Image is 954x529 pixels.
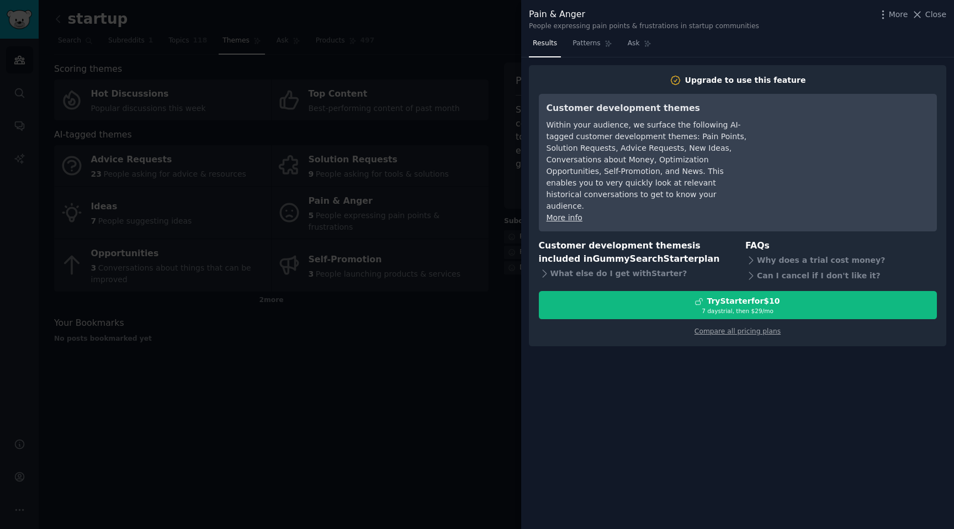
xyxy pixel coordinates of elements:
div: Within your audience, we surface the following AI-tagged customer development themes: Pain Points... [547,119,748,212]
div: What else do I get with Starter ? [539,266,730,282]
a: More info [547,213,582,222]
h3: Customer development themes is included in plan [539,239,730,266]
a: Ask [624,35,655,57]
div: People expressing pain points & frustrations in startup communities [529,22,759,31]
h3: Customer development themes [547,102,748,115]
span: More [889,9,908,20]
div: Try Starter for $10 [707,295,780,307]
span: Ask [628,39,640,49]
div: Pain & Anger [529,8,759,22]
span: Results [533,39,557,49]
a: Patterns [569,35,616,57]
h3: FAQs [745,239,937,253]
div: Can I cancel if I don't like it? [745,268,937,283]
button: TryStarterfor$107 daystrial, then $29/mo [539,291,937,319]
div: Why does a trial cost money? [745,252,937,268]
div: Upgrade to use this feature [685,75,806,86]
a: Results [529,35,561,57]
span: GummySearch Starter [592,253,698,264]
iframe: YouTube video player [764,102,929,184]
span: Close [925,9,946,20]
div: 7 days trial, then $ 29 /mo [539,307,936,315]
a: Compare all pricing plans [695,327,781,335]
span: Patterns [573,39,600,49]
button: Close [911,9,946,20]
button: More [877,9,908,20]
